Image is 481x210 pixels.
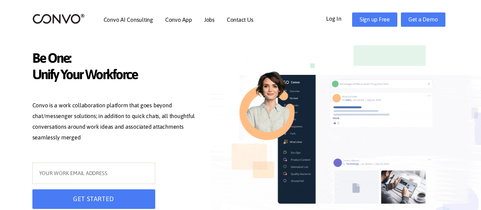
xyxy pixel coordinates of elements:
a: Convo App [165,17,192,22]
span: Unify Your Workforce [32,66,200,84]
a: Log In [326,12,352,24]
input: YOUR WORK EMAIL ADDRESS [32,163,155,184]
a: Contact Us [227,17,253,22]
a: Jobs [204,17,215,22]
a: Sign up Free [352,12,397,27]
span: Be One: [32,50,200,68]
img: logo_2.png [32,13,85,24]
a: Get a Demo [401,12,445,27]
button: GET STARTED [32,189,155,209]
a: Convo AI Consulting [104,17,153,22]
p: Convo is a work collaboration platform that goes beyond chat/messenger solutions; in addition to ... [32,100,200,144]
